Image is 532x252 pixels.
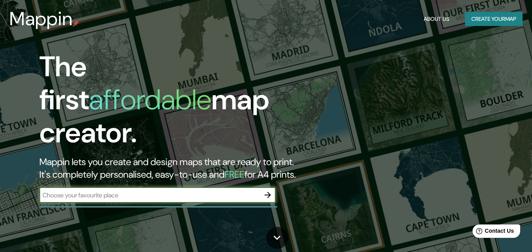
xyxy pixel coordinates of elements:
[39,191,260,200] input: Choose your favourite place
[421,12,452,26] button: About Us
[89,81,211,118] h1: affordable
[39,156,306,181] h2: Mappin lets you create and design maps that are ready to print. It's completely personalised, eas...
[39,50,306,156] h1: The first map creator.
[224,168,245,180] h5: FREE
[465,12,523,26] button: Create yourmap
[9,8,73,30] h3: Mappin
[73,20,79,27] img: mappin-pin
[462,221,523,243] iframe: Help widget launcher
